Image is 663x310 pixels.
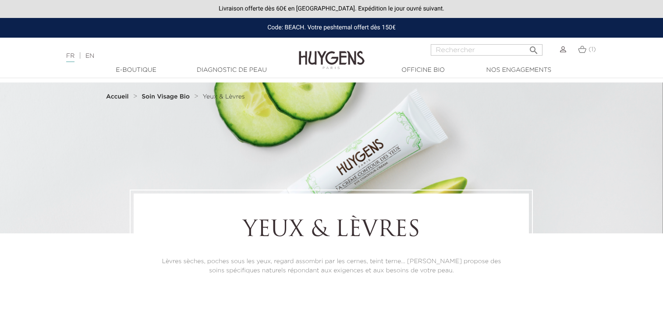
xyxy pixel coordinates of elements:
[142,93,192,100] a: Soin Visage Bio
[62,51,269,61] div: |
[299,37,365,70] img: Huygens
[203,93,245,100] a: Yeux & Lèvres
[475,66,563,75] a: Nos engagements
[578,46,596,53] a: (1)
[431,44,542,56] input: Rechercher
[203,94,245,100] span: Yeux & Lèvres
[92,66,180,75] a: E-Boutique
[106,94,129,100] strong: Accueil
[66,53,74,62] a: FR
[106,93,131,100] a: Accueil
[158,218,505,244] h1: Yeux & Lèvres
[526,42,542,53] button: 
[85,53,94,59] a: EN
[188,66,276,75] a: Diagnostic de peau
[528,42,539,53] i: 
[158,257,505,275] p: Lèvres sèches, poches sous les yeux, regard assombri par les cernes, teint terne... [PERSON_NAME]...
[589,46,596,53] span: (1)
[379,66,467,75] a: Officine Bio
[142,94,190,100] strong: Soin Visage Bio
